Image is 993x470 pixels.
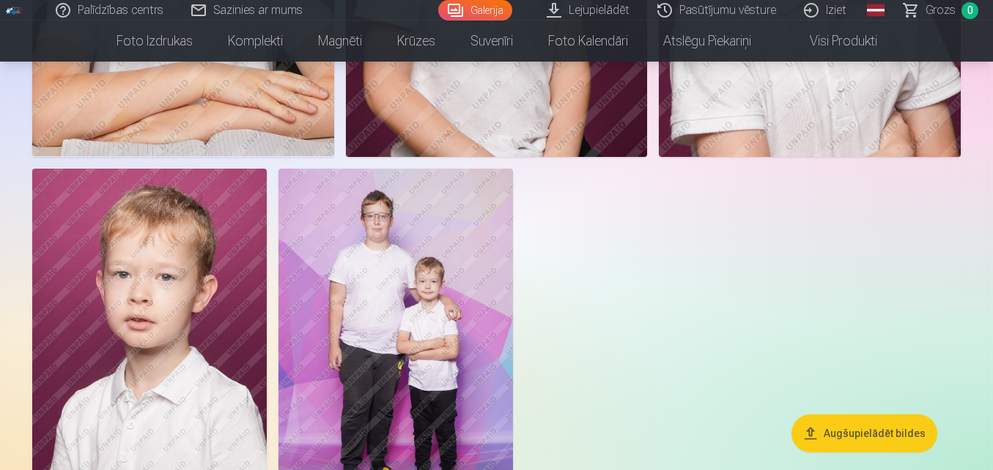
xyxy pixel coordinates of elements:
[6,6,22,15] img: /fa1
[961,2,978,19] span: 0
[300,21,380,62] a: Magnēti
[453,21,531,62] a: Suvenīri
[646,21,769,62] a: Atslēgu piekariņi
[210,21,300,62] a: Komplekti
[380,21,453,62] a: Krūzes
[531,21,646,62] a: Foto kalendāri
[926,1,956,19] span: Grozs
[769,21,895,62] a: Visi produkti
[791,414,937,452] button: Augšupielādēt bildes
[99,21,210,62] a: Foto izdrukas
